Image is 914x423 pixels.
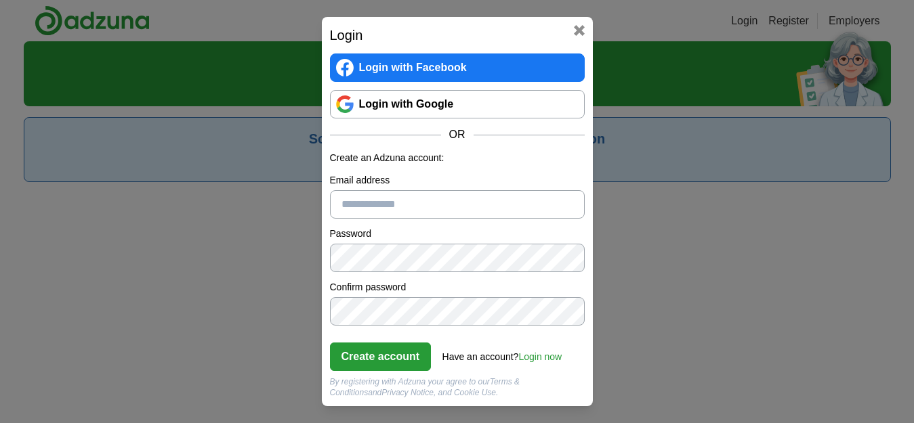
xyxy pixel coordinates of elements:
button: Create account [330,342,432,371]
div: By registering with Adzuna your agree to our and , and Cookie Use. [330,376,585,398]
label: Confirm password [330,280,585,294]
label: Password [330,227,585,241]
label: Email address [330,173,585,187]
a: Privacy Notice [381,388,434,397]
h2: Login [330,25,585,45]
a: Login now [518,351,562,362]
p: Create an Adzuna account: [330,151,585,165]
a: Login with Google [330,90,585,118]
span: OR [441,127,474,143]
div: Have an account? [442,342,562,364]
a: Login with Facebook [330,53,585,82]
